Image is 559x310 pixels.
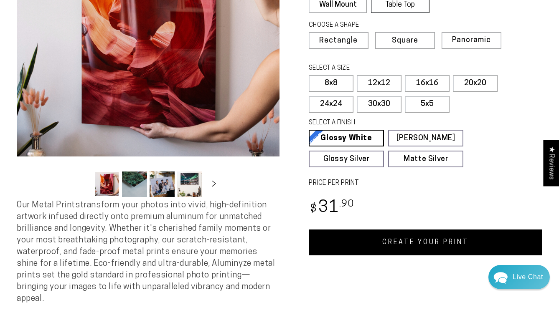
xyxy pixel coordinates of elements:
span: $ [310,204,317,215]
bdi: 31 [309,200,354,216]
div: Contact Us Directly [513,265,543,289]
a: CREATE YOUR PRINT [309,229,542,255]
label: 24x24 [309,96,353,113]
label: 20x20 [453,75,498,92]
label: 12x12 [357,75,401,92]
button: Load image 2 in gallery view [122,171,147,197]
span: Square [392,37,418,45]
a: Matte Silver [388,151,463,167]
button: Slide left [74,175,92,194]
sup: .90 [339,199,354,209]
a: [PERSON_NAME] [388,130,463,146]
a: Glossy Silver [309,151,384,167]
div: Click to open Judge.me floating reviews tab [543,140,559,186]
label: 8x8 [309,75,353,92]
span: Rectangle [319,37,358,45]
legend: SELECT A FINISH [309,118,446,128]
legend: CHOOSE A SHAPE [309,21,424,30]
label: 16x16 [405,75,450,92]
button: Load image 1 in gallery view [94,171,119,197]
label: 5x5 [405,96,450,113]
span: Our Metal Prints transform your photos into vivid, high-definition artwork infused directly onto ... [17,201,275,303]
label: 30x30 [357,96,401,113]
span: Panoramic [452,36,491,44]
button: Slide right [205,175,223,194]
label: PRICE PER PRINT [309,179,542,188]
button: Load image 4 in gallery view [177,171,202,197]
a: Glossy White [309,130,384,146]
div: Chat widget toggle [488,265,550,289]
button: Load image 3 in gallery view [150,171,175,197]
legend: SELECT A SIZE [309,64,446,73]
